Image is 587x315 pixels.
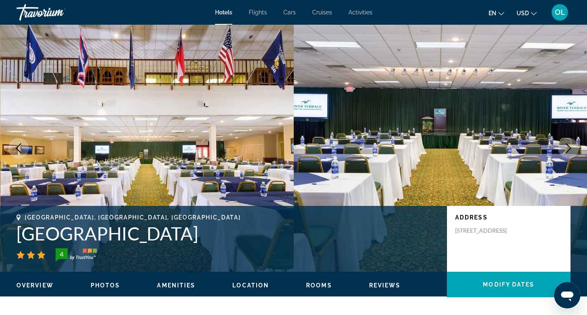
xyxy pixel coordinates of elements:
a: Cruises [312,9,332,16]
button: Overview [16,282,54,289]
img: trustyou-badge-hor.svg [56,248,97,261]
a: Activities [348,9,372,16]
span: USD [517,10,529,16]
a: Travorium [16,2,99,23]
a: Flights [249,9,267,16]
button: Previous image [8,138,29,159]
span: [GEOGRAPHIC_DATA], [GEOGRAPHIC_DATA], [GEOGRAPHIC_DATA] [25,214,241,221]
button: Photos [91,282,120,289]
p: Address [455,214,562,221]
span: Modify Dates [483,281,534,288]
button: Change language [489,7,504,19]
button: Rooms [306,282,332,289]
span: en [489,10,496,16]
iframe: Button to launch messaging window [554,282,580,308]
span: OL [555,8,565,16]
p: [STREET_ADDRESS] [455,227,521,234]
button: Reviews [369,282,401,289]
button: Change currency [517,7,537,19]
button: Amenities [157,282,195,289]
div: 4 [53,249,70,259]
a: Hotels [215,9,232,16]
button: User Menu [549,4,571,21]
a: Cars [283,9,296,16]
button: Location [232,282,269,289]
button: Modify Dates [447,272,571,297]
button: Next image [558,138,579,159]
h1: [GEOGRAPHIC_DATA] [16,223,439,244]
